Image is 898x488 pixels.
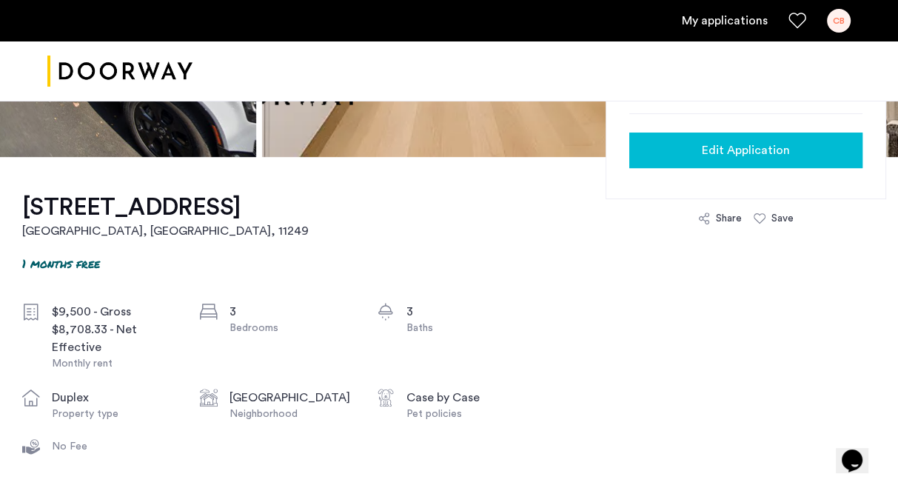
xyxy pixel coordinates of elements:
div: Case by Case [406,389,531,407]
div: CB [827,9,851,33]
iframe: chat widget [836,429,883,473]
p: 1 months free [22,255,100,272]
div: Property type [52,407,176,421]
div: Neighborhood [229,407,354,421]
div: Pet policies [406,407,531,421]
div: No Fee [52,439,176,454]
div: Baths [406,321,531,335]
div: Save [771,211,794,226]
div: duplex [52,389,176,407]
div: 3 [229,303,354,321]
h1: [STREET_ADDRESS] [22,193,309,222]
h2: [GEOGRAPHIC_DATA], [GEOGRAPHIC_DATA] , 11249 [22,222,309,240]
div: Bedrooms [229,321,354,335]
div: $8,708.33 - Net Effective [52,321,176,356]
a: My application [682,12,768,30]
img: logo [47,44,192,99]
div: Monthly rent [52,356,176,371]
a: Cazamio logo [47,44,192,99]
a: [STREET_ADDRESS][GEOGRAPHIC_DATA], [GEOGRAPHIC_DATA], 11249 [22,193,309,240]
div: 3 [406,303,531,321]
div: [GEOGRAPHIC_DATA] [229,389,354,407]
a: Favorites [788,12,806,30]
span: Edit Application [702,141,790,159]
div: Share [716,211,742,226]
div: $9,500 - Gross [52,303,176,321]
button: button [629,133,862,168]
